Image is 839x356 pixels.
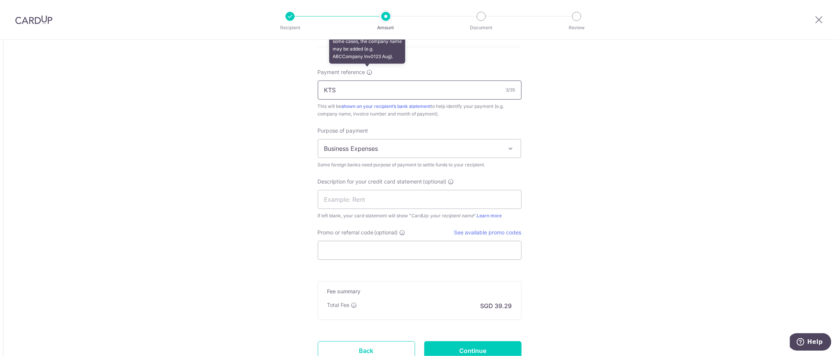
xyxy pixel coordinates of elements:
[318,190,522,209] input: Example: Rent
[262,24,318,32] p: Recipient
[790,333,831,352] iframe: Opens a widget where you can find more information
[454,229,522,236] a: See available promo codes
[549,24,605,32] p: Review
[318,103,522,118] div: This will be to help identify your payment (e.g. company name, invoice number and month of payment).
[318,139,522,158] span: Business Expenses
[423,178,447,185] span: (optional)
[374,229,398,236] span: (optional)
[327,301,350,309] p: Total Fee
[453,24,509,32] p: Document
[318,178,422,185] span: Description for your credit card statement
[318,139,521,158] span: Business Expenses
[318,68,365,76] span: Payment reference
[327,288,512,295] h5: Fee summary
[318,127,368,134] label: Purpose of payment
[477,213,502,218] a: Learn more
[358,24,414,32] p: Amount
[506,86,515,94] div: 3/35
[318,212,522,220] div: If left blank, your card statement will show "CardUp- ".
[318,229,374,236] span: Promo or referral code
[342,103,431,109] a: shown on your recipient’s bank statement
[431,213,474,218] i: your recipient name
[318,161,522,169] div: Some foreign banks need purpose of payment to settle funds to your recipient.
[15,15,52,24] img: CardUp
[481,301,512,310] p: SGD 39.29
